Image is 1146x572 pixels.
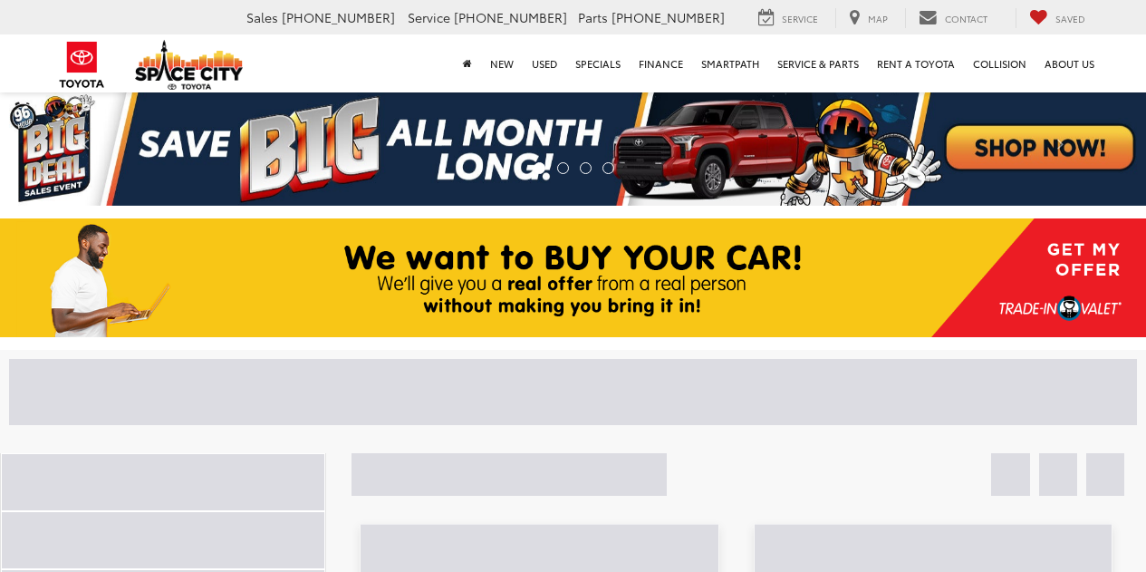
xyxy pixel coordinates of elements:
span: Contact [945,12,987,25]
a: About Us [1035,34,1103,92]
a: Finance [630,34,692,92]
span: Sales [246,8,278,26]
a: Contact [905,8,1001,28]
span: [PHONE_NUMBER] [282,8,395,26]
span: Map [868,12,888,25]
span: [PHONE_NUMBER] [612,8,725,26]
a: Map [835,8,901,28]
img: Space City Toyota [135,40,244,90]
a: Home [454,34,481,92]
a: Rent a Toyota [868,34,964,92]
img: Toyota [48,35,116,94]
a: Collision [964,34,1035,92]
a: New [481,34,523,92]
span: Service [408,8,450,26]
span: [PHONE_NUMBER] [454,8,567,26]
span: Parts [578,8,608,26]
a: Specials [566,34,630,92]
span: Saved [1055,12,1085,25]
a: Service [745,8,832,28]
span: Service [782,12,818,25]
a: SmartPath [692,34,768,92]
a: My Saved Vehicles [1016,8,1099,28]
a: Used [523,34,566,92]
a: Service & Parts [768,34,868,92]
